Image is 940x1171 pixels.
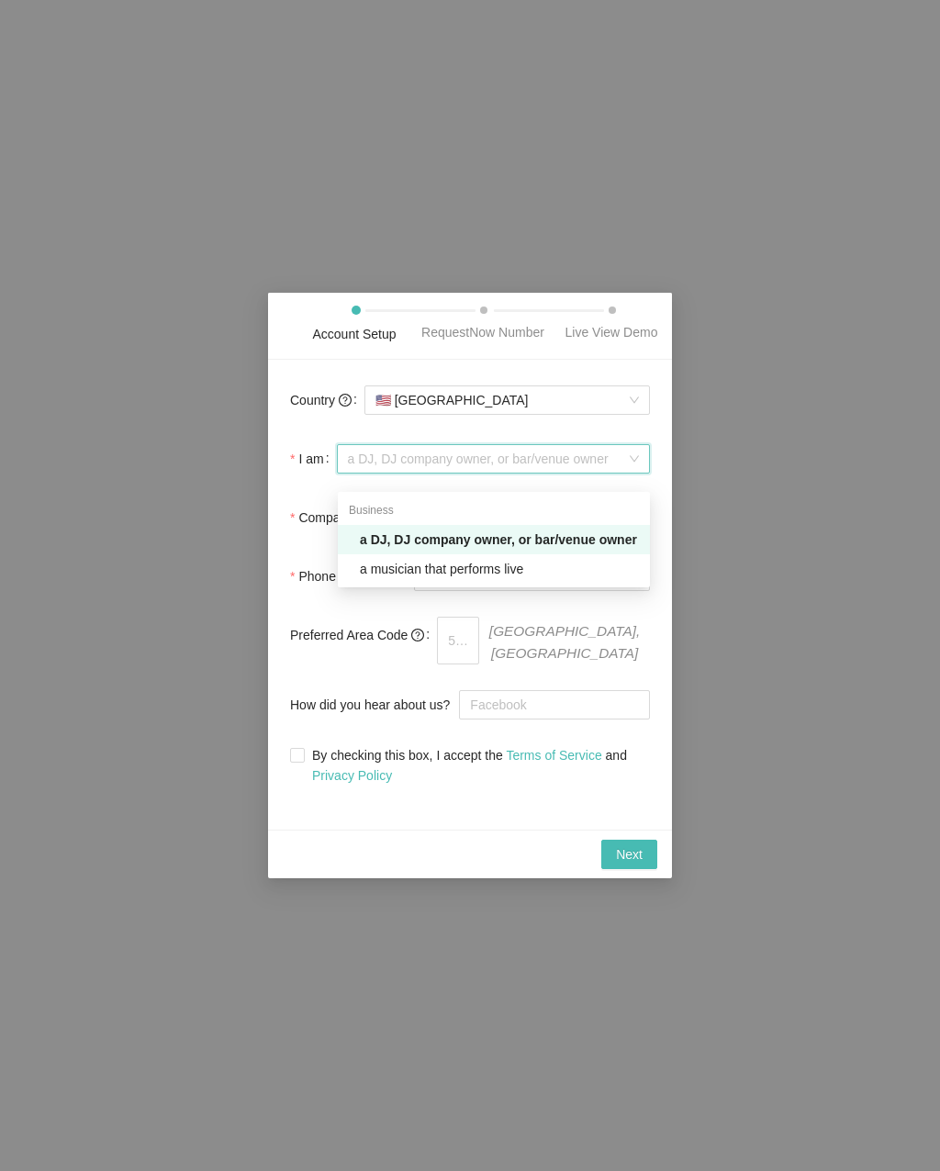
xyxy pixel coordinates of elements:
[601,840,657,869] button: Next
[479,617,650,664] span: [GEOGRAPHIC_DATA], [GEOGRAPHIC_DATA]
[565,322,658,342] div: Live View Demo
[348,445,639,473] span: a DJ, DJ company owner, or bar/venue owner
[312,768,392,783] a: Privacy Policy
[338,554,650,584] div: a musician that performs live
[338,525,650,554] div: a DJ, DJ company owner, or bar/venue owner
[298,566,401,586] span: Phone Number
[360,559,639,579] div: a musician that performs live
[421,322,544,342] div: RequestNow Number
[375,386,639,414] span: [GEOGRAPHIC_DATA]
[290,390,352,410] span: Country
[459,690,650,719] input: How did you hear about us?
[305,745,650,786] span: By checking this box, I accept the and
[290,625,424,645] span: Preferred Area Code
[375,393,391,407] span: 🇺🇸
[339,394,352,407] span: question-circle
[616,844,643,864] span: Next
[360,530,639,550] div: a DJ, DJ company owner, or bar/venue owner
[338,496,650,525] div: Business
[506,748,601,763] a: Terms of Service
[290,441,337,477] label: I am
[411,629,424,641] span: question-circle
[312,324,396,344] div: Account Setup
[290,686,459,723] label: How did you hear about us?
[290,499,366,536] label: Company
[437,617,479,664] input: 510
